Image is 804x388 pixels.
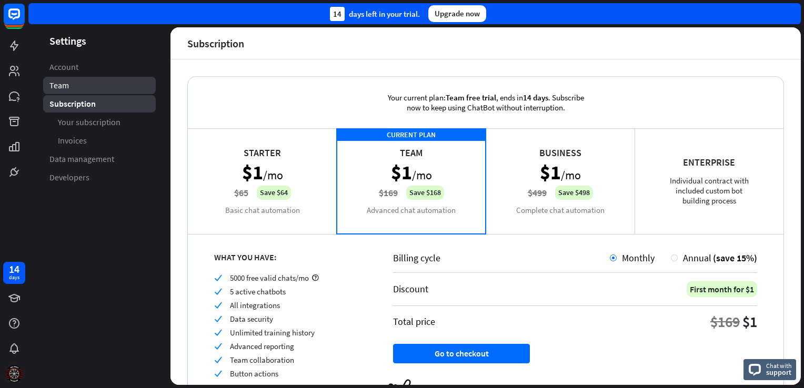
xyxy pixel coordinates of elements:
i: check [214,315,222,323]
a: Your subscription [43,114,156,131]
i: check [214,342,222,350]
span: Data management [49,154,114,165]
div: days [9,274,19,281]
i: check [214,370,222,377]
span: Developers [49,172,89,183]
a: 14 days [3,262,25,284]
span: 5 active chatbots [230,287,286,297]
div: 14 [330,7,345,21]
span: 5000 free valid chats/mo [230,273,309,283]
span: Team collaboration [230,355,294,365]
span: Your subscription [58,117,120,128]
div: days left in your trial. [330,7,420,21]
div: 14 [9,264,19,274]
a: Team [43,77,156,94]
span: (save 15%) [713,252,757,264]
a: Data management [43,150,156,168]
i: check [214,329,222,336]
a: Developers [43,169,156,186]
i: check [214,288,222,295]
span: Invoices [58,135,87,146]
i: check [214,274,222,282]
div: Discount [393,283,428,295]
span: Monthly [622,252,655,264]
span: Button actions [230,369,278,379]
i: check [214,356,222,364]
div: First month for $1 [687,281,757,297]
button: Go to checkout [393,344,530,363]
span: Advanced reporting [230,341,294,351]
header: Settings [28,34,170,48]
span: Data security [230,314,273,324]
div: Your current plan: , ends in . Subscribe now to keep using ChatBot without interruption. [373,77,599,128]
span: support [766,367,792,377]
a: Invoices [43,132,156,149]
div: Total price [393,315,435,328]
span: Unlimited training history [230,328,315,338]
button: Open LiveChat chat widget [8,4,40,36]
span: Chat with [766,361,792,371]
span: Team [49,80,69,91]
div: Upgrade now [428,5,486,22]
span: Account [49,62,78,73]
div: $169 [710,312,740,331]
span: Annual [683,252,711,264]
div: Billing cycle [393,252,610,264]
span: All integrations [230,300,280,310]
i: check [214,301,222,309]
div: WHAT YOU HAVE: [214,252,367,262]
div: Subscription [187,37,244,49]
a: Account [43,58,156,76]
span: 14 days [523,93,548,103]
span: Subscription [49,98,96,109]
span: Team free trial [446,93,496,103]
div: $1 [742,312,757,331]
